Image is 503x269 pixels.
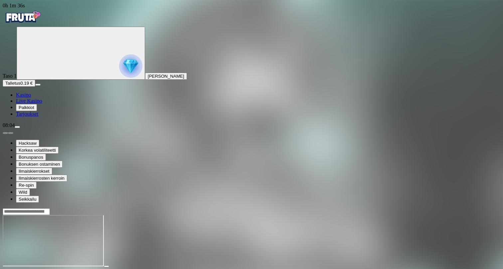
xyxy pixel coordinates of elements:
a: poker-chip iconLive Kasino [16,98,42,104]
button: play icon [104,265,109,267]
nav: Primary [3,9,500,117]
span: 0.19 € [20,81,33,86]
span: user session time [3,3,25,8]
button: Seikkailu [16,196,39,203]
img: reward progress [119,54,142,78]
span: Bonuspanos [19,155,43,160]
span: Hacksaw [19,141,37,146]
input: Search [3,208,50,215]
button: reward progress [17,27,145,80]
a: Fruta [3,21,43,26]
span: Ilmaiskierrosten kerroin [19,176,65,181]
button: Talletusplus icon0.19 € [3,80,35,87]
span: Wild [19,190,27,195]
img: Fruta [3,9,43,25]
span: Live Kasino [16,98,42,104]
button: Bonuksen ostaminen [16,161,63,168]
button: next slide [8,132,13,134]
a: gift-inverted iconTarjoukset [16,111,38,117]
button: Bonuspanos [16,154,46,161]
button: Re-spin [16,182,37,189]
span: Korkea volatiliteetti [19,148,56,153]
button: Korkea volatiliteetti [16,147,59,154]
span: Kasino [16,92,31,98]
button: Ilmaiskierrosten kerroin [16,175,67,182]
span: Ilmaiskierrokset [19,169,50,174]
button: prev slide [3,132,8,134]
button: reward iconPalkkiot [16,104,37,111]
span: Re-spin [19,183,34,188]
span: [PERSON_NAME] [148,74,184,79]
button: Ilmaiskierrokset [16,168,52,175]
button: Wild [16,189,30,196]
button: [PERSON_NAME] [145,73,187,80]
span: Bonuksen ostaminen [19,162,60,167]
button: Hacksaw [16,140,39,147]
span: Talletus [5,81,20,86]
a: diamond iconKasino [16,92,31,98]
iframe: Invictus [3,215,104,266]
span: Tarjoukset [16,111,38,117]
button: menu [35,84,41,86]
span: 08:04 [3,122,15,128]
span: Taso 1 [3,73,17,79]
button: menu [15,126,20,128]
span: Seikkailu [19,197,36,202]
span: Palkkiot [19,105,34,110]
